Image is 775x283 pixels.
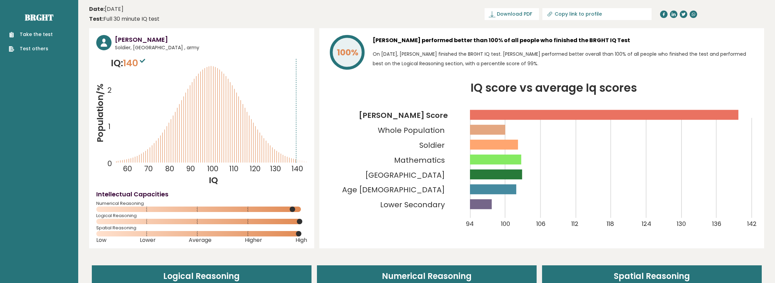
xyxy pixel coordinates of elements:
a: Download PDF [485,8,539,20]
tspan: Mathematics [394,155,445,165]
tspan: Whole Population [378,125,445,136]
tspan: Population/% [94,84,106,143]
span: Logical Reasoning [96,214,307,217]
tspan: [GEOGRAPHIC_DATA] [365,170,445,180]
span: Soldier, [GEOGRAPHIC_DATA] , army [115,44,307,51]
span: Download PDF [497,11,532,18]
h4: Intellectual Capacities [96,190,307,199]
a: Brght [25,12,53,23]
span: High [296,239,307,242]
tspan: Soldier [419,140,445,151]
tspan: IQ score vs average Iq scores [471,80,637,96]
tspan: 110 [229,164,238,174]
tspan: 124 [642,219,651,228]
h3: [PERSON_NAME] [115,35,307,44]
tspan: 118 [606,219,614,228]
tspan: 136 [712,219,721,228]
tspan: 142 [747,219,757,228]
tspan: Lower Secondary [380,199,445,210]
tspan: 2 [107,85,112,95]
span: Lower [140,239,156,242]
tspan: 130 [270,164,281,174]
b: Test: [89,15,103,23]
span: 140 [123,57,147,69]
tspan: [PERSON_NAME] Score [359,110,448,121]
span: Low [96,239,106,242]
tspan: 120 [250,164,260,174]
tspan: 130 [677,219,686,228]
span: Spatial Reasoning [96,227,307,229]
span: Higher [245,239,262,242]
tspan: 112 [571,219,578,228]
a: Test others [9,45,53,52]
b: Date: [89,5,105,13]
tspan: 0 [107,159,112,169]
p: On [DATE], [PERSON_NAME] finished the BRGHT IQ test. [PERSON_NAME] performed better overall than ... [373,49,757,68]
span: Numerical Reasoning [96,202,307,205]
p: IQ: [111,56,147,70]
a: Take the test [9,31,53,38]
tspan: 100% [337,47,358,58]
tspan: 100 [501,219,510,228]
tspan: 70 [144,164,153,174]
tspan: 140 [292,164,303,174]
tspan: 106 [536,219,545,228]
tspan: 1 [108,122,111,131]
tspan: 94 [466,219,473,228]
div: Full 30 minute IQ test [89,15,159,23]
tspan: IQ [209,174,218,186]
h3: [PERSON_NAME] performed better than 100% of all people who finished the BRGHT IQ Test [373,35,757,46]
tspan: 60 [123,164,132,174]
tspan: 80 [165,164,174,174]
span: Average [189,239,212,242]
tspan: Age [DEMOGRAPHIC_DATA] [342,184,445,195]
time: [DATE] [89,5,123,13]
tspan: 90 [186,164,195,174]
tspan: 100 [207,164,219,174]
